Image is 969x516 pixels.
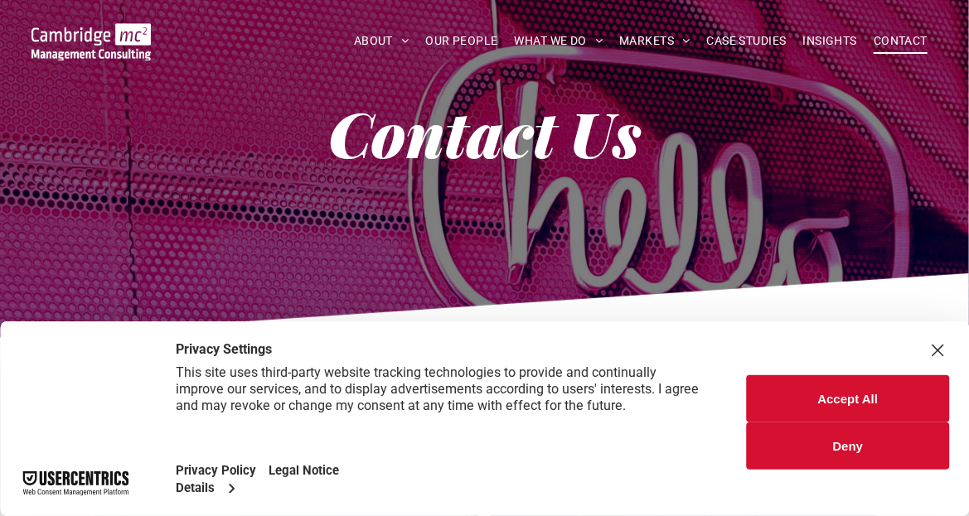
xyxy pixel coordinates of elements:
[417,28,506,54] a: OUR PEOPLE
[865,28,936,54] a: CONTACT
[346,28,418,54] a: ABOUT
[611,28,698,54] a: MARKETS
[699,28,795,54] a: CASE STUDIES
[31,23,152,60] img: Cambridge MC Logo
[31,26,152,43] a: Your Business Transformed | Cambridge Management Consulting
[328,91,555,174] strong: Contact
[795,28,865,54] a: INSIGHTS
[506,28,612,54] a: WHAT WE DO
[569,91,641,174] strong: Us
